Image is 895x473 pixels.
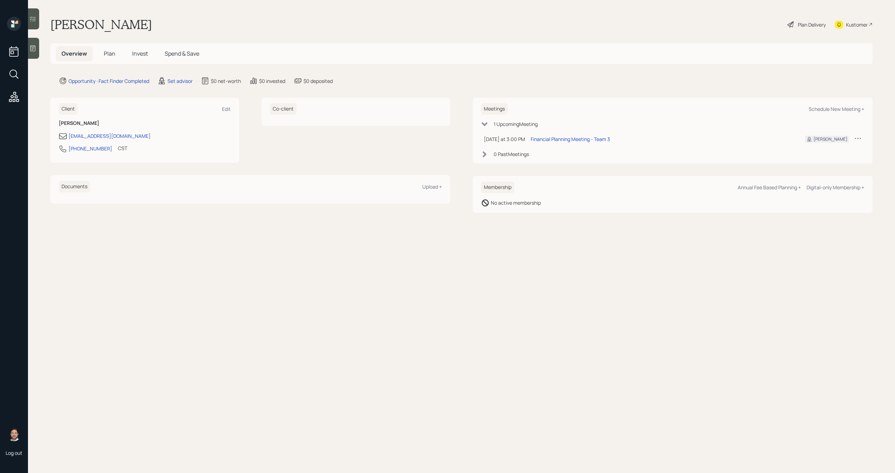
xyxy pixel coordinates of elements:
[7,427,21,441] img: michael-russo-headshot.png
[69,132,151,140] div: [EMAIL_ADDRESS][DOMAIN_NAME]
[211,77,241,85] div: $0 net-worth
[118,144,127,152] div: CST
[303,77,333,85] div: $0 deposited
[481,103,508,115] h6: Meetings
[167,77,193,85] div: Set advisor
[481,182,514,193] h6: Membership
[6,450,22,456] div: Log out
[165,50,199,57] span: Spend & Save
[132,50,148,57] span: Invest
[259,77,285,85] div: $0 invested
[69,145,112,152] div: [PHONE_NUMBER]
[104,50,115,57] span: Plan
[531,135,610,143] div: Financial Planning Meeting - Team 3
[809,106,864,112] div: Schedule New Meeting +
[738,184,801,191] div: Annual Fee Based Planning +
[798,21,826,28] div: Plan Delivery
[50,17,152,32] h1: [PERSON_NAME]
[422,183,442,190] div: Upload +
[846,21,868,28] div: Kustomer
[222,106,231,112] div: Edit
[59,181,90,192] h6: Documents
[807,184,864,191] div: Digital-only Membership +
[494,120,538,128] div: 1 Upcoming Meeting
[491,199,541,206] div: No active membership
[59,103,78,115] h6: Client
[69,77,149,85] div: Opportunity · Fact Finder Completed
[484,135,525,143] div: [DATE] at 3:00 PM
[59,120,231,126] h6: [PERSON_NAME]
[814,136,847,142] div: [PERSON_NAME]
[270,103,296,115] h6: Co-client
[494,150,529,158] div: 0 Past Meeting s
[62,50,87,57] span: Overview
